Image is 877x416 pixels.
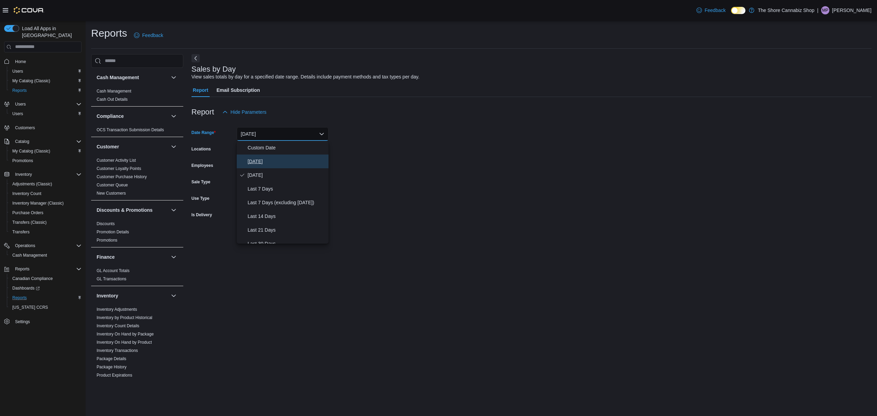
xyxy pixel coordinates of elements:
[10,228,82,236] span: Transfers
[220,105,269,119] button: Hide Parameters
[4,54,82,344] nav: Complex example
[97,307,137,312] a: Inventory Adjustments
[10,67,26,75] a: Users
[97,74,168,81] button: Cash Management
[97,182,128,188] span: Customer Queue
[10,147,82,155] span: My Catalog (Classic)
[7,189,84,198] button: Inventory Count
[705,7,726,14] span: Feedback
[170,143,178,151] button: Customer
[97,191,126,196] a: New Customers
[193,83,208,97] span: Report
[10,209,82,217] span: Purchase Orders
[10,199,66,207] a: Inventory Manager (Classic)
[170,73,178,82] button: Cash Management
[12,220,47,225] span: Transfers (Classic)
[97,238,118,243] a: Promotions
[97,276,126,282] span: GL Transactions
[131,28,166,42] a: Feedback
[15,266,29,272] span: Reports
[1,137,84,146] button: Catalog
[97,364,126,370] span: Package History
[1,241,84,250] button: Operations
[15,172,32,177] span: Inventory
[97,127,164,133] span: OCS Transaction Submission Details
[10,251,82,259] span: Cash Management
[731,7,745,14] input: Dark Mode
[192,65,236,73] h3: Sales by Day
[10,77,53,85] a: My Catalog (Classic)
[10,294,29,302] a: Reports
[15,319,30,325] span: Settings
[7,179,84,189] button: Adjustments (Classic)
[7,86,84,95] button: Reports
[12,137,32,146] button: Catalog
[10,157,82,165] span: Promotions
[10,157,36,165] a: Promotions
[821,6,829,14] div: Matthew Pryor
[91,305,183,407] div: Inventory
[1,170,84,179] button: Inventory
[91,220,183,247] div: Discounts & Promotions
[12,170,35,179] button: Inventory
[97,97,128,102] span: Cash Out Details
[97,332,154,337] a: Inventory On Hand by Package
[97,191,126,196] span: New Customers
[248,240,326,248] span: Last 30 Days
[97,113,124,120] h3: Compliance
[97,89,131,94] a: Cash Management
[192,146,211,152] label: Locations
[91,156,183,200] div: Customer
[12,88,27,93] span: Reports
[10,303,51,311] a: [US_STATE] CCRS
[10,67,82,75] span: Users
[1,316,84,326] button: Settings
[97,183,128,187] a: Customer Queue
[7,293,84,303] button: Reports
[237,141,329,244] div: Select listbox
[12,295,27,301] span: Reports
[97,268,129,273] span: GL Account Totals
[10,147,53,155] a: My Catalog (Classic)
[7,156,84,166] button: Promotions
[97,254,168,260] button: Finance
[12,170,82,179] span: Inventory
[12,123,82,132] span: Customers
[192,108,214,116] h3: Report
[12,265,82,273] span: Reports
[7,109,84,119] button: Users
[217,83,260,97] span: Email Subscription
[7,198,84,208] button: Inventory Manager (Classic)
[97,143,119,150] h3: Customer
[12,137,82,146] span: Catalog
[15,125,35,131] span: Customers
[97,88,131,94] span: Cash Management
[97,221,115,227] span: Discounts
[97,292,118,299] h3: Inventory
[170,292,178,300] button: Inventory
[97,207,168,213] button: Discounts & Promotions
[97,348,138,353] span: Inventory Transactions
[12,285,40,291] span: Dashboards
[12,242,82,250] span: Operations
[91,26,127,40] h1: Reports
[97,372,132,378] span: Product Expirations
[248,157,326,166] span: [DATE]
[97,356,126,362] span: Package Details
[97,207,152,213] h3: Discounts & Promotions
[10,199,82,207] span: Inventory Manager (Classic)
[97,158,136,163] a: Customer Activity List
[170,112,178,120] button: Compliance
[7,218,84,227] button: Transfers (Classic)
[248,226,326,234] span: Last 21 Days
[7,283,84,293] a: Dashboards
[97,174,147,180] span: Customer Purchase History
[97,237,118,243] span: Promotions
[142,32,163,39] span: Feedback
[97,340,152,345] a: Inventory On Hand by Product
[10,189,44,198] a: Inventory Count
[12,69,23,74] span: Users
[91,267,183,286] div: Finance
[248,144,326,152] span: Custom Date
